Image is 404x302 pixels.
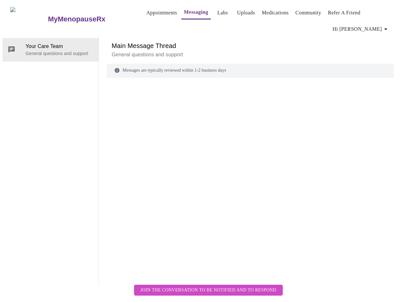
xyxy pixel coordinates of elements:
[333,25,390,34] span: Hi [PERSON_NAME]
[262,8,289,17] a: Medications
[26,50,93,57] p: General questions and support
[234,6,258,19] button: Uploads
[237,8,255,17] a: Uploads
[212,6,233,19] button: Labs
[147,8,177,17] a: Appointments
[112,51,389,59] p: General questions and support
[330,23,392,36] button: Hi [PERSON_NAME]
[10,7,47,31] img: MyMenopauseRx Logo
[26,43,93,50] span: Your Care Team
[184,8,208,17] a: Messaging
[296,8,321,17] a: Community
[107,64,394,77] div: Messages are typically reviewed within 1-2 business days
[3,38,99,61] div: Your Care TeamGeneral questions and support
[259,6,291,19] button: Medications
[328,8,360,17] a: Refer a Friend
[293,6,324,19] button: Community
[47,8,131,30] a: MyMenopauseRx
[48,15,106,23] h3: MyMenopauseRx
[181,6,211,20] button: Messaging
[217,8,228,17] a: Labs
[112,41,389,51] h6: Main Message Thread
[325,6,363,19] button: Refer a Friend
[144,6,180,19] button: Appointments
